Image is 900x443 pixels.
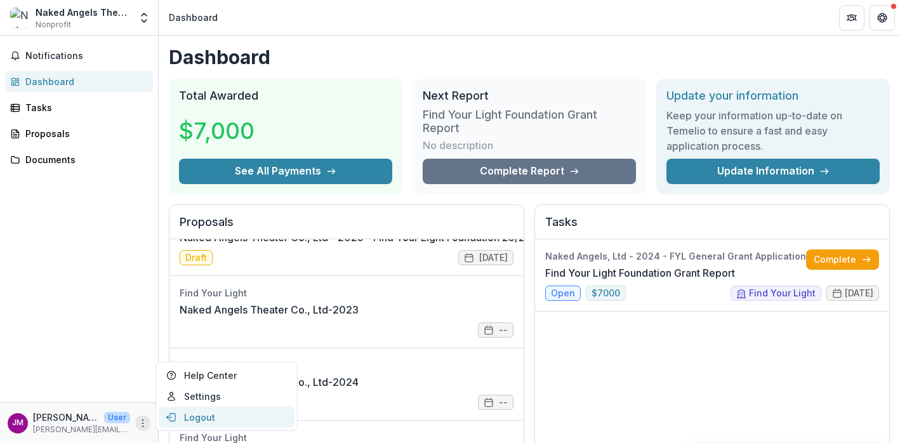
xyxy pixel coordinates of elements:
[5,123,153,144] a: Proposals
[169,11,218,24] div: Dashboard
[135,416,150,431] button: More
[164,8,223,27] nav: breadcrumb
[423,138,493,153] p: No description
[180,374,359,390] a: Naked Angels Theater Co., Ltd-2024
[5,149,153,170] a: Documents
[870,5,895,30] button: Get Help
[806,249,879,270] a: Complete
[104,412,130,423] p: User
[5,71,153,92] a: Dashboard
[169,46,890,69] h1: Dashboard
[180,215,513,239] h2: Proposals
[5,97,153,118] a: Tasks
[839,5,864,30] button: Partners
[33,411,99,424] p: [PERSON_NAME]
[180,230,638,245] a: Naked Angels Theater Co., Ltd - 2025 - Find Your Light Foundation 25/26 RFP Grant Application
[545,215,879,239] h2: Tasks
[25,153,143,166] div: Documents
[666,108,880,154] h3: Keep your information up-to-date on Temelio to ensure a fast and easy application process.
[25,127,143,140] div: Proposals
[36,6,130,19] div: Naked Angels Theater Co., Ltd
[33,424,130,435] p: [PERSON_NAME][EMAIL_ADDRESS][DOMAIN_NAME]
[423,89,636,103] h2: Next Report
[12,419,23,427] div: Jean Marie McKee
[25,75,143,88] div: Dashboard
[180,302,359,317] a: Naked Angels Theater Co., Ltd-2023
[36,19,71,30] span: Nonprofit
[5,46,153,66] button: Notifications
[179,159,392,184] button: See All Payments
[10,8,30,28] img: Naked Angels Theater Co., Ltd
[423,159,636,184] a: Complete Report
[666,159,880,184] a: Update Information
[179,89,392,103] h2: Total Awarded
[135,5,153,30] button: Open entity switcher
[545,265,735,281] a: Find Your Light Foundation Grant Report
[25,101,143,114] div: Tasks
[179,114,274,148] h3: $7,000
[25,51,148,62] span: Notifications
[423,108,636,135] h3: Find Your Light Foundation Grant Report
[666,89,880,103] h2: Update your information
